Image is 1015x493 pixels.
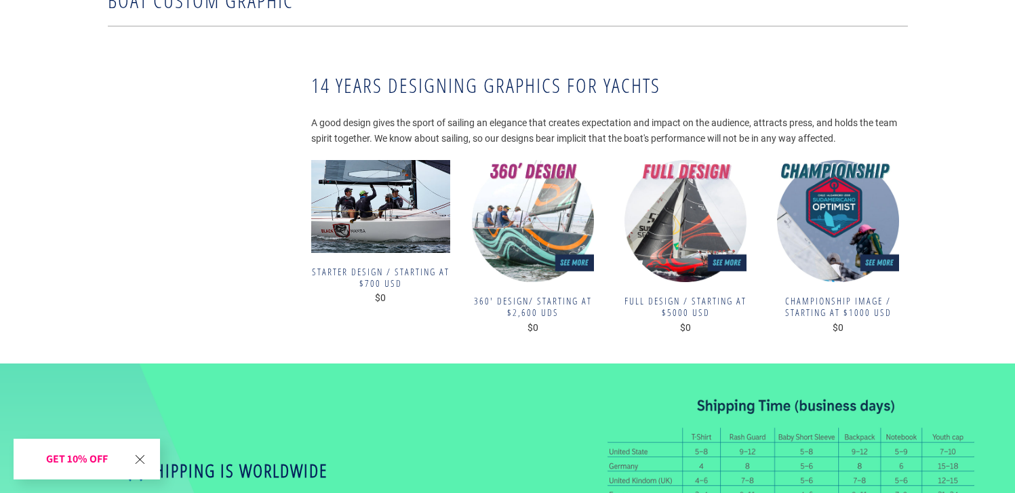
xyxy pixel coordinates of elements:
img: Boatbranding CHAMPIONSHIP IMAGE / Starting at $1000 USD Sailing-Gift Regatta Yacht Sailing-Lifest... [769,160,908,282]
span: $0 [375,292,386,303]
span: $0 [528,322,538,333]
a: CHAMPIONSHIP IMAGE / Starting at $1000 USD $0 [769,296,908,333]
h4: 14 YEARS DESIGNING GRAPHICS FOR YACHTS [311,65,908,105]
h2: ✈️ [121,457,569,485]
img: Boatbranding 360' DESIGN/ Starting at $2,600 UDS Sailing-Gift Regatta Yacht Sailing-Lifestyle Sai... [464,160,603,282]
a: 360' DESIGN/ Starting at $2,600 UDS $0 [464,296,603,333]
a: STARTER DESIGN / Starting at $700 USD STARTER DESIGN / Starting at $700 USD [311,160,450,253]
a: FULL DESIGN / Starting at $5000 USD $0 [616,296,755,333]
a: STARTER DESIGN / Starting at $700 USD $0 [311,267,450,304]
span: $0 [833,322,843,333]
strong: Shipping is worldwide [146,458,327,483]
span: 360' DESIGN/ Starting at $2,600 UDS [464,296,603,319]
span: FULL DESIGN / Starting at $5000 USD [616,296,755,319]
span: STARTER DESIGN / Starting at $700 USD [311,267,450,290]
span: CHAMPIONSHIP IMAGE / Starting at $1000 USD [769,296,908,319]
span: A good design gives the sport of sailing an elegance that creates expectation and impact on the a... [311,117,897,143]
img: STARTER DESIGN / Starting at $700 USD [311,160,450,253]
img: Boatbranding FULL DESIGN / Starting at $5000 USD Sailing-Gift Regatta Yacht Sailing-Lifestyle Sai... [616,160,755,282]
span: $0 [680,322,691,333]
